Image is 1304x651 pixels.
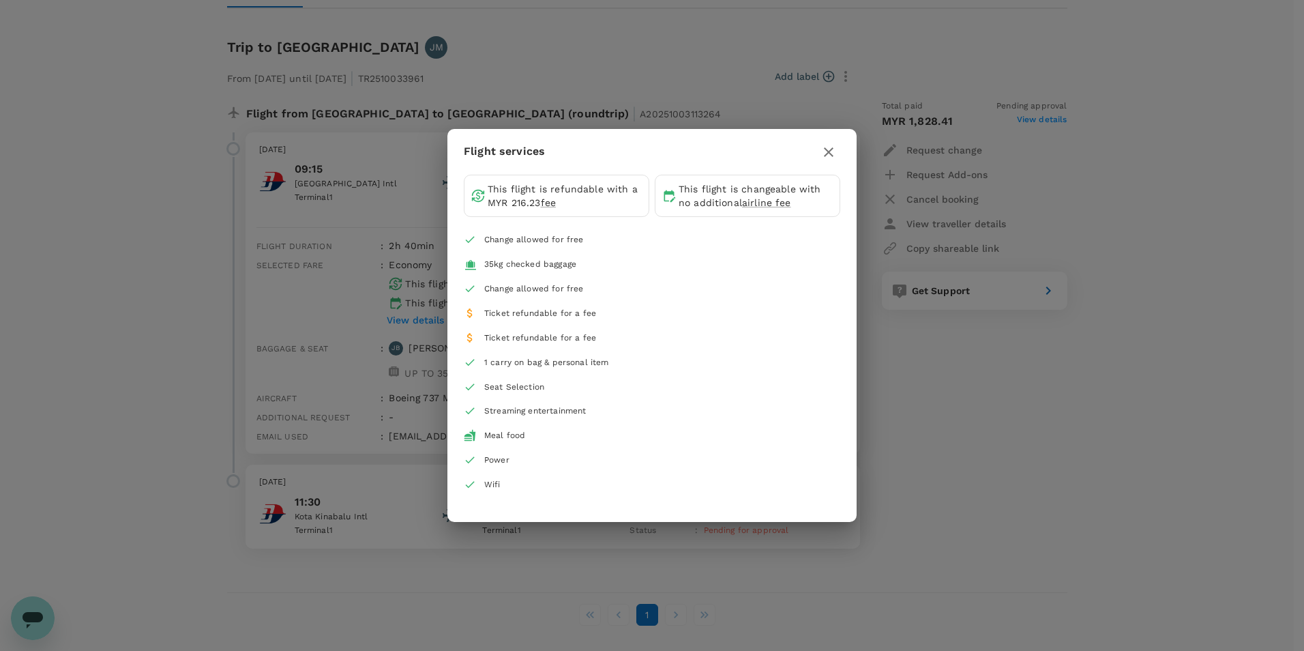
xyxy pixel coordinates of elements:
p: This flight is refundable with a MYR 216.23 [488,182,642,209]
div: 1 carry on bag & personal item [484,356,609,370]
div: Wifi [484,478,501,492]
div: Change allowed for free [484,283,583,296]
div: Seat Selection [484,381,544,394]
p: Flight services [464,143,545,160]
div: 35kg checked baggage [484,258,576,272]
span: airline fee [742,197,791,208]
p: This flight is changeable with no additional [679,182,833,209]
div: Meal food [484,429,525,443]
div: Streaming entertainment [484,405,586,418]
div: Power [484,454,509,467]
div: Ticket refundable for a fee [484,332,596,345]
div: Ticket refundable for a fee [484,307,596,321]
span: fee [541,197,556,208]
div: Change allowed for free [484,233,583,247]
